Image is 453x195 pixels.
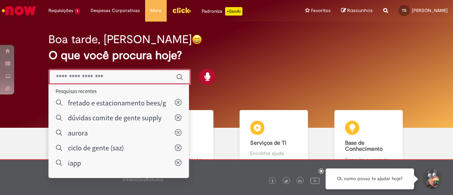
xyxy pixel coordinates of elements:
[250,150,297,157] p: Encontre ajuda
[250,139,286,147] b: Serviços de TI
[192,34,202,45] img: happy-face.png
[91,7,140,14] span: Despesas Corporativas
[326,168,414,189] div: Oi, como posso te ajudar hoje?
[347,7,373,14] span: Rascunhos
[298,179,302,183] img: logo_footer_linkedin.png
[321,110,416,171] a: Base de Conhecimento Consulte e aprenda
[37,110,132,171] a: Tirar dúvidas Tirar dúvidas com Lupi Assist e Gen Ai
[271,179,274,183] img: logo_footer_facebook.png
[421,168,442,190] button: Iniciar Conversa de Suporte
[48,49,404,62] h2: O que você procura hoje?
[1,4,37,18] img: ServiceNow
[172,5,191,16] img: click_logo_yellow_360x200.png
[48,7,73,14] span: Requisições
[345,139,383,153] b: Base de Conhecimento
[150,7,161,14] span: More
[412,7,448,13] span: [PERSON_NAME]
[226,110,321,171] a: Serviços de TI Encontre ajuda
[75,8,80,14] span: 1
[311,7,331,14] span: Favoritos
[202,7,242,16] div: Padroniza
[402,8,406,13] span: TS
[341,7,373,14] a: Rascunhos
[48,33,192,46] h2: Boa tarde, [PERSON_NAME]
[285,179,288,183] img: logo_footer_twitter.png
[225,7,242,16] p: +GenAi
[310,176,320,185] img: logo_footer_youtube.png
[345,156,392,163] p: Consulte e aprenda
